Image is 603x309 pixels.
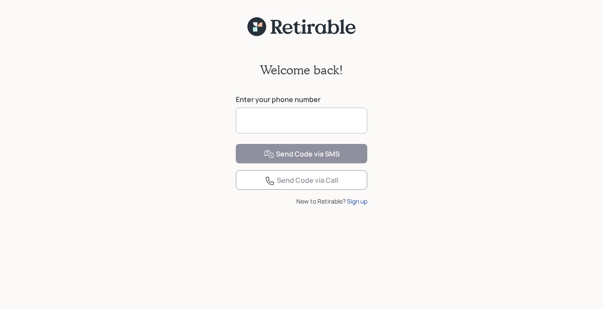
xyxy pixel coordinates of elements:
h2: Welcome back! [260,63,343,77]
button: Send Code via Call [236,170,367,190]
div: Send Code via Call [265,175,338,186]
label: Enter your phone number [236,95,367,104]
button: Send Code via SMS [236,144,367,163]
div: Send Code via SMS [264,149,340,159]
div: Sign up [347,197,367,206]
div: New to Retirable? [236,197,367,206]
